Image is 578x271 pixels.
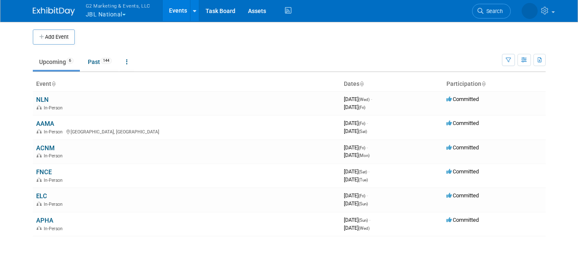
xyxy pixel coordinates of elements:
[446,144,479,151] span: Committed
[443,77,546,91] th: Participation
[359,202,368,206] span: (Sun)
[359,170,367,174] span: (Sat)
[36,168,52,176] a: FNCE
[446,120,479,126] span: Committed
[344,217,370,223] span: [DATE]
[36,217,53,224] a: APHA
[368,168,369,175] span: -
[33,29,75,45] button: Add Event
[37,178,42,182] img: In-Person Event
[359,129,367,134] span: (Sat)
[36,128,337,135] div: [GEOGRAPHIC_DATA], [GEOGRAPHIC_DATA]
[359,178,368,182] span: (Tue)
[44,226,65,231] span: In-Person
[359,105,365,110] span: (Fri)
[33,54,80,70] a: Upcoming6
[446,168,479,175] span: Committed
[344,176,368,183] span: [DATE]
[36,192,47,200] a: ELC
[37,226,42,230] img: In-Person Event
[37,153,42,157] img: In-Person Event
[44,202,65,207] span: In-Person
[367,144,368,151] span: -
[359,153,369,158] span: (Mon)
[66,58,74,64] span: 6
[446,96,479,102] span: Committed
[344,152,369,158] span: [DATE]
[344,120,368,126] span: [DATE]
[483,8,503,14] span: Search
[44,105,65,111] span: In-Person
[37,202,42,206] img: In-Person Event
[100,58,112,64] span: 144
[344,168,369,175] span: [DATE]
[344,200,368,207] span: [DATE]
[344,192,368,199] span: [DATE]
[359,218,368,223] span: (Sun)
[33,77,340,91] th: Event
[344,104,365,110] span: [DATE]
[472,4,511,19] a: Search
[371,96,372,102] span: -
[36,96,49,104] a: NLN
[367,192,368,199] span: -
[359,80,364,87] a: Sort by Start Date
[340,77,443,91] th: Dates
[359,226,369,231] span: (Wed)
[359,97,369,102] span: (Wed)
[369,217,370,223] span: -
[51,80,55,87] a: Sort by Event Name
[344,225,369,231] span: [DATE]
[522,3,538,19] img: Laine Butler
[359,121,365,126] span: (Fri)
[86,1,150,10] span: G2 Marketing & Events, LLC
[36,144,55,152] a: ACNM
[37,105,42,109] img: In-Person Event
[359,194,365,198] span: (Fri)
[82,54,118,70] a: Past144
[367,120,368,126] span: -
[344,144,368,151] span: [DATE]
[344,96,372,102] span: [DATE]
[481,80,486,87] a: Sort by Participation Type
[344,128,367,134] span: [DATE]
[36,120,54,128] a: AAMA
[44,178,65,183] span: In-Person
[44,129,65,135] span: In-Person
[446,217,479,223] span: Committed
[44,153,65,159] span: In-Person
[33,7,75,16] img: ExhibitDay
[359,146,365,150] span: (Fri)
[37,129,42,133] img: In-Person Event
[446,192,479,199] span: Committed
